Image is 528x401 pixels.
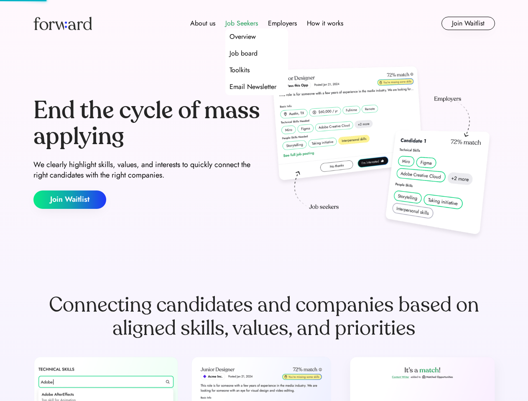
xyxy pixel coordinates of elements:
[230,48,258,58] div: Job board
[230,82,276,92] div: Email Newsletter
[33,160,261,180] div: We clearly highlight skills, values, and interests to quickly connect the right candidates with t...
[33,17,92,30] img: Forward logo
[230,65,250,75] div: Toolkits
[33,98,261,149] div: End the cycle of mass applying
[225,18,258,28] div: Job Seekers
[230,32,256,42] div: Overview
[268,63,495,243] img: hero-image.png
[33,190,106,209] button: Join Waitlist
[268,18,297,28] div: Employers
[33,293,495,340] div: Connecting candidates and companies based on aligned skills, values, and priorities
[190,18,215,28] div: About us
[441,17,495,30] button: Join Waitlist
[307,18,343,28] div: How it works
